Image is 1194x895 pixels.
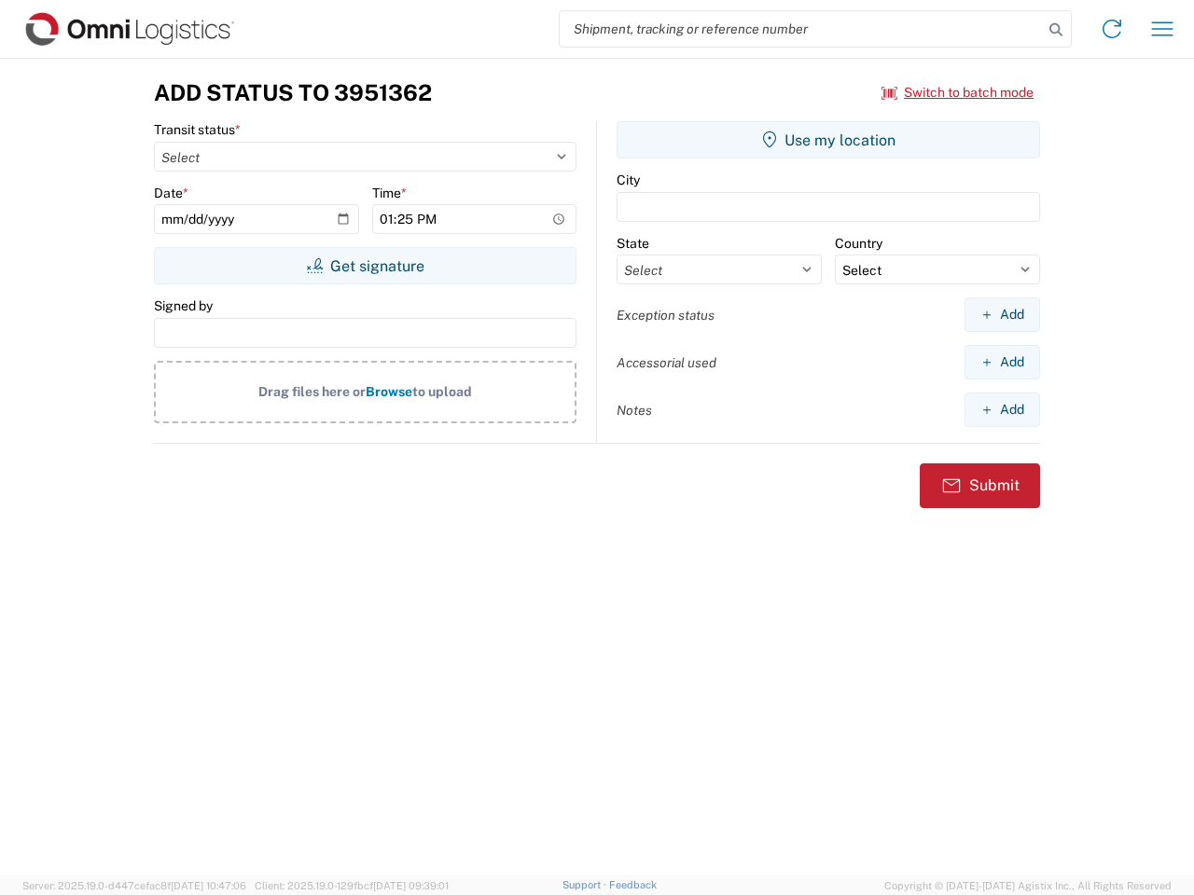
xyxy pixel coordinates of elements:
[154,79,432,106] h3: Add Status to 3951362
[609,879,657,890] a: Feedback
[965,392,1040,427] button: Add
[372,185,407,201] label: Time
[258,384,366,399] span: Drag files here or
[171,880,246,891] span: [DATE] 10:47:06
[617,307,715,324] label: Exception status
[920,463,1040,508] button: Submit
[617,402,652,419] label: Notes
[617,172,640,188] label: City
[617,235,649,252] label: State
[373,880,449,891] span: [DATE] 09:39:01
[562,879,609,890] a: Support
[154,297,213,314] label: Signed by
[412,384,472,399] span: to upload
[154,247,576,284] button: Get signature
[255,880,449,891] span: Client: 2025.19.0-129fbcf
[965,345,1040,379] button: Add
[617,354,716,371] label: Accessorial used
[154,121,241,138] label: Transit status
[884,877,1172,894] span: Copyright © [DATE]-[DATE] Agistix Inc., All Rights Reserved
[22,880,246,891] span: Server: 2025.19.0-d447cefac8f
[882,77,1034,108] button: Switch to batch mode
[560,11,1043,47] input: Shipment, tracking or reference number
[617,121,1040,158] button: Use my location
[366,384,412,399] span: Browse
[835,235,882,252] label: Country
[154,185,188,201] label: Date
[965,297,1040,332] button: Add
